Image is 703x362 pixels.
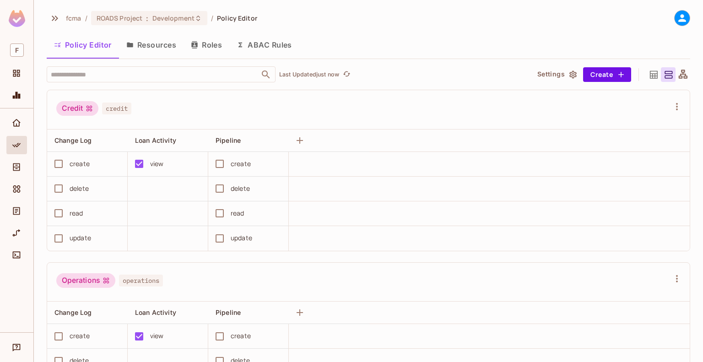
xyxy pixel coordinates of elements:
[339,69,352,80] span: Click to refresh data
[102,103,131,114] span: credit
[231,208,244,218] div: read
[150,331,164,341] div: view
[6,64,27,82] div: Projects
[6,338,27,357] div: Help & Updates
[229,33,299,56] button: ABAC Rules
[135,136,176,144] span: Loan Activity
[583,67,631,82] button: Create
[85,14,87,22] li: /
[231,184,250,194] div: delete
[184,33,229,56] button: Roles
[6,114,27,132] div: Home
[341,69,352,80] button: refresh
[135,308,176,316] span: Loan Activity
[6,246,27,264] div: Connect
[231,331,251,341] div: create
[6,40,27,60] div: Workspace: fcma
[6,136,27,154] div: Policy
[231,159,251,169] div: create
[119,275,163,286] span: operations
[279,71,339,78] p: Last Updated just now
[10,43,24,57] span: F
[6,86,27,104] div: Monitoring
[9,10,25,27] img: SReyMgAAAABJRU5ErkJggg==
[260,68,272,81] button: Open
[97,14,143,22] span: ROADS Project
[146,15,149,22] span: :
[70,331,90,341] div: create
[152,14,195,22] span: Development
[70,184,89,194] div: delete
[217,14,257,22] span: Policy Editor
[56,101,98,116] div: Credit
[6,202,27,220] div: Audit Log
[534,67,579,82] button: Settings
[6,158,27,176] div: Directory
[70,233,91,243] div: update
[150,159,164,169] div: view
[216,308,241,316] span: Pipeline
[343,70,351,79] span: refresh
[66,14,81,22] span: the active workspace
[231,233,252,243] div: update
[47,33,119,56] button: Policy Editor
[119,33,184,56] button: Resources
[211,14,213,22] li: /
[56,273,115,288] div: Operations
[54,136,92,144] span: Change Log
[70,208,83,218] div: read
[6,180,27,198] div: Elements
[54,308,92,316] span: Change Log
[6,224,27,242] div: URL Mapping
[70,159,90,169] div: create
[216,136,241,144] span: Pipeline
